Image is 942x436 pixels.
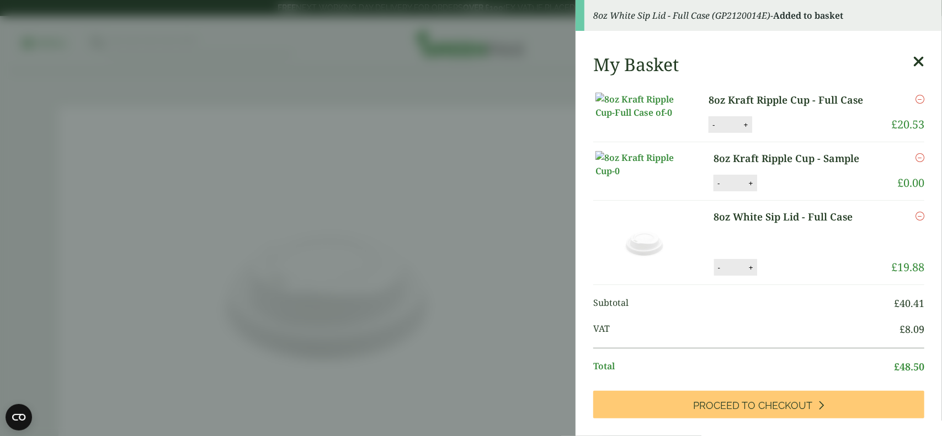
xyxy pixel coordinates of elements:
[916,93,924,106] a: Remove this item
[694,400,813,412] span: Proceed to Checkout
[741,120,752,130] button: +
[593,9,770,21] em: 8oz White Sip Lid - Full Case (GP2120014E)
[891,260,897,274] span: £
[891,260,924,274] bdi: 19.88
[715,263,723,272] button: -
[593,391,924,418] a: Proceed to Checkout
[6,404,32,430] button: Open CMP widget
[891,117,924,132] bdi: 20.53
[916,151,924,164] a: Remove this item
[746,179,757,188] button: +
[894,297,924,310] bdi: 40.41
[709,93,877,107] a: 8oz Kraft Ripple Cup - Full Case
[595,93,695,119] img: 8oz Kraft Ripple Cup-Full Case of-0
[916,209,924,223] a: Remove this item
[595,151,695,177] img: 8oz Kraft Ripple Cup-0
[714,151,878,166] a: 8oz Kraft Ripple Cup - Sample
[900,322,905,336] span: £
[593,296,894,311] span: Subtotal
[593,359,894,374] span: Total
[714,179,723,188] button: -
[894,297,900,310] span: £
[894,360,900,373] span: £
[593,322,900,337] span: VAT
[891,117,897,132] span: £
[714,209,872,224] a: 8oz White Sip Lid - Full Case
[894,360,924,373] bdi: 48.50
[709,120,718,130] button: -
[746,263,757,272] button: +
[900,322,924,336] bdi: 8.09
[593,54,679,75] h2: My Basket
[897,175,924,190] bdi: 0.00
[897,175,903,190] span: £
[773,9,843,21] strong: Added to basket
